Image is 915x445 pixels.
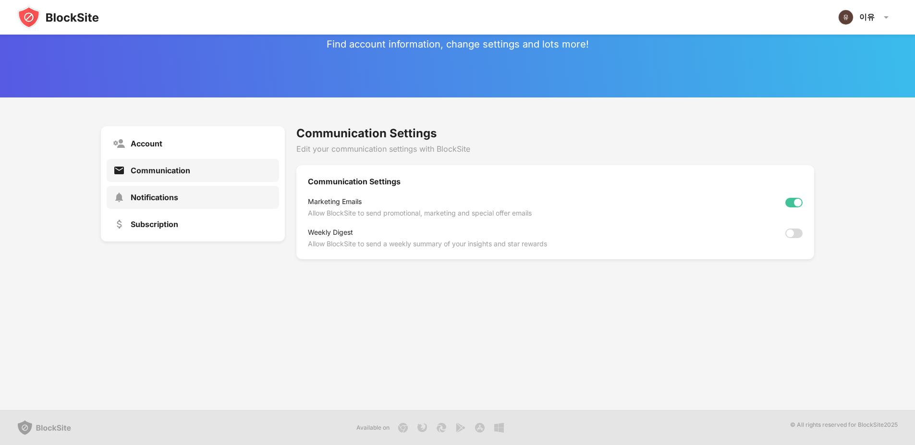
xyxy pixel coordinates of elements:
[790,420,898,435] div: © All rights reserved for BlockSite 2025
[17,420,71,435] img: blocksite-logo-grey.svg
[838,10,854,25] img: ACg8ocJZi2dY2L08b57zi1ZPOvNTYc0_d9OBz6UC0yq6k8SAqVsnDg=s96-c
[356,423,390,433] div: Available on
[113,192,125,203] img: settings-notifications.svg
[308,177,803,186] div: Communication Settings
[113,218,125,230] img: settings-subscription.svg
[113,138,125,149] img: settings-account.svg
[107,159,279,182] a: Communication
[107,186,279,209] a: Notifications
[107,213,279,236] a: Subscription
[308,198,532,209] div: Marketing Emails
[107,132,279,155] a: Account
[327,38,589,50] div: Find account information, change settings and lots more!
[308,229,547,240] div: Weekly Digest
[308,209,532,217] div: Allow BlockSite to send promotional, marketing and special offer emails
[113,165,125,176] img: settings-communication-active.svg
[308,240,547,248] div: Allow BlockSite to send a weekly summary of your insights and star rewards
[131,219,178,229] div: Subscription
[859,12,875,23] div: 이유
[296,144,814,154] div: Edit your communication settings with BlockSite
[131,166,190,175] div: Communication
[131,139,162,148] div: Account
[131,192,178,202] div: Notifications
[296,126,814,140] div: Communication Settings
[17,6,99,29] img: blocksite-icon-black.svg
